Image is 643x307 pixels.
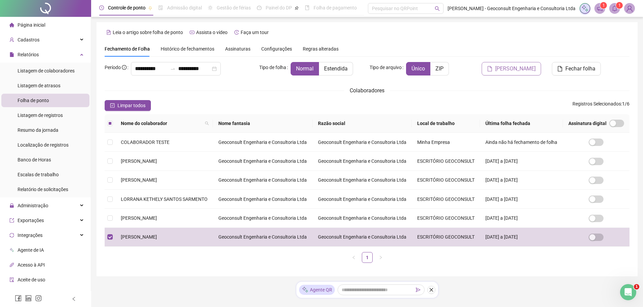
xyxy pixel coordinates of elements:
[196,30,227,35] span: Assista o vídeo
[18,142,69,148] span: Localização de registros
[18,233,43,238] span: Integrações
[108,5,145,10] span: Controle de ponto
[348,252,359,263] li: Página anterior
[213,133,312,152] td: Geoconsult Engenharia e Consultoria Ltda
[412,228,480,247] td: ESCRITÓRIO GEOCONSULT
[435,65,444,72] span: ZIP
[480,190,563,209] td: [DATE] a [DATE]
[217,5,251,10] span: Gestão de férias
[314,5,357,10] span: Folha de pagamento
[25,295,32,302] span: linkedin
[602,3,605,8] span: 1
[482,62,541,75] button: [PERSON_NAME]
[9,37,14,42] span: user-add
[170,66,176,71] span: to
[18,22,45,28] span: Página inicial
[18,52,39,57] span: Relatórios
[313,133,412,152] td: Geoconsult Engenharia e Consultoria Ltda
[213,171,312,190] td: Geoconsult Engenharia e Consultoria Ltda
[18,277,45,282] span: Aceite de uso
[18,37,39,42] span: Cadastros
[158,5,163,10] span: file-done
[565,65,595,73] span: Fechar folha
[624,3,635,13] img: 82238
[167,5,202,10] span: Admissão digital
[121,158,157,164] span: [PERSON_NAME]
[600,2,607,9] sup: 1
[18,172,59,177] span: Escalas de trabalho
[620,284,636,300] iframe: Intercom live chat
[435,6,440,11] span: search
[225,47,250,51] span: Assinaturas
[15,295,22,302] span: facebook
[161,46,214,52] span: Histórico de fechamentos
[412,133,480,152] td: Minha Empresa
[9,23,14,27] span: home
[121,196,208,202] span: LORRANA KETHELY SANTOS SARMENTO
[348,252,359,263] button: left
[313,152,412,171] td: Geoconsult Engenharia e Consultoria Ltda
[495,65,536,73] span: [PERSON_NAME]
[296,65,314,72] span: Normal
[572,100,629,111] span: : 1 / 6
[35,295,42,302] span: instagram
[234,30,239,35] span: history
[9,277,14,282] span: audit
[257,5,262,10] span: dashboard
[597,5,603,11] span: notification
[259,64,286,71] span: Tipo de folha
[618,3,621,8] span: 1
[568,120,607,127] span: Assinatura digital
[205,121,209,125] span: search
[313,114,412,133] th: Razão social
[9,218,14,223] span: export
[350,87,384,94] span: Colaboradores
[416,287,421,292] span: send
[572,101,621,106] span: Registros Selecionados
[370,64,402,71] span: Tipo de arquivo
[105,100,151,111] button: Limpar todos
[208,5,213,10] span: sun
[18,247,44,253] span: Agente de IA
[302,286,309,293] img: sparkle-icon.fc2bf0ac1784a2077858766a79e2daf3.svg
[117,102,145,109] span: Limpar todos
[581,5,589,12] img: sparkle-icon.fc2bf0ac1784a2077858766a79e2daf3.svg
[105,65,121,70] span: Período
[411,65,425,72] span: Único
[557,66,563,71] span: file
[18,187,68,192] span: Relatório de solicitações
[213,228,312,247] td: Geoconsult Engenharia e Consultoria Ltda
[121,177,157,183] span: [PERSON_NAME]
[480,228,563,247] td: [DATE] a [DATE]
[305,5,310,10] span: book
[9,233,14,238] span: sync
[480,171,563,190] td: [DATE] a [DATE]
[362,252,372,263] a: 1
[18,157,51,162] span: Banco de Horas
[352,255,356,259] span: left
[634,284,639,289] span: 1
[213,209,312,227] td: Geoconsult Engenharia e Consultoria Ltda
[122,65,127,70] span: info-circle
[412,190,480,209] td: ESCRITÓRIO GEOCONSULT
[313,228,412,247] td: Geoconsult Engenharia e Consultoria Ltda
[480,114,563,133] th: Última folha fechada
[480,152,563,171] td: [DATE] a [DATE]
[213,190,312,209] td: Geoconsult Engenharia e Consultoria Ltda
[99,5,104,10] span: clock-circle
[121,120,202,127] span: Nome do colaborador
[375,252,386,263] button: right
[213,152,312,171] td: Geoconsult Engenharia e Consultoria Ltda
[170,66,176,71] span: swap-right
[18,68,75,73] span: Listagem de colaboradores
[362,252,373,263] li: 1
[9,203,14,208] span: lock
[9,52,14,57] span: file
[148,6,152,10] span: pushpin
[303,47,339,51] span: Regras alteradas
[299,285,335,295] div: Agente QR
[18,83,60,88] span: Listagem de atrasos
[412,171,480,190] td: ESCRITÓRIO GEOCONSULT
[18,218,44,223] span: Exportações
[616,2,623,9] sup: 1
